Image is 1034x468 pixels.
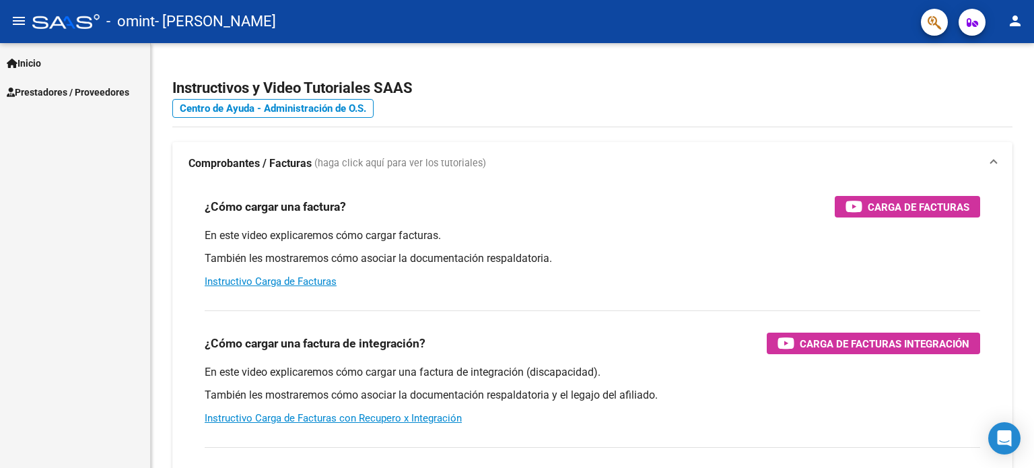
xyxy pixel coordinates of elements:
[172,75,1012,101] h2: Instructivos y Video Tutoriales SAAS
[988,422,1021,455] div: Open Intercom Messenger
[205,275,337,288] a: Instructivo Carga de Facturas
[205,251,980,266] p: También les mostraremos cómo asociar la documentación respaldatoria.
[7,85,129,100] span: Prestadores / Proveedores
[106,7,155,36] span: - omint
[172,99,374,118] a: Centro de Ayuda - Administración de O.S.
[205,334,425,353] h3: ¿Cómo cargar una factura de integración?
[800,335,969,352] span: Carga de Facturas Integración
[188,156,312,171] strong: Comprobantes / Facturas
[205,412,462,424] a: Instructivo Carga de Facturas con Recupero x Integración
[205,197,346,216] h3: ¿Cómo cargar una factura?
[11,13,27,29] mat-icon: menu
[155,7,276,36] span: - [PERSON_NAME]
[1007,13,1023,29] mat-icon: person
[205,388,980,403] p: También les mostraremos cómo asociar la documentación respaldatoria y el legajo del afiliado.
[205,228,980,243] p: En este video explicaremos cómo cargar facturas.
[205,365,980,380] p: En este video explicaremos cómo cargar una factura de integración (discapacidad).
[314,156,486,171] span: (haga click aquí para ver los tutoriales)
[767,333,980,354] button: Carga de Facturas Integración
[7,56,41,71] span: Inicio
[172,142,1012,185] mat-expansion-panel-header: Comprobantes / Facturas (haga click aquí para ver los tutoriales)
[868,199,969,215] span: Carga de Facturas
[835,196,980,218] button: Carga de Facturas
